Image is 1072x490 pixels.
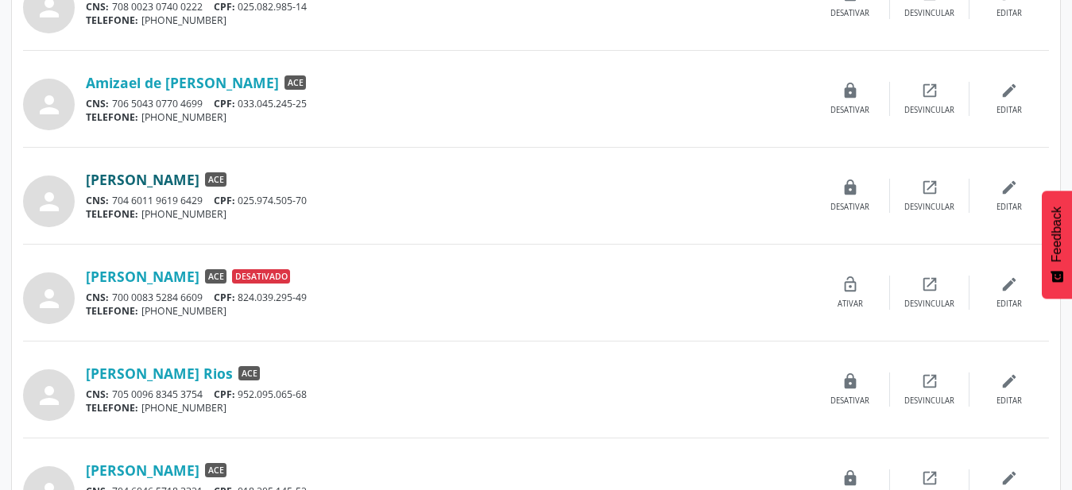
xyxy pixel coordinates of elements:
[86,97,811,110] div: 706 5043 0770 4699 033.045.245-25
[35,381,64,410] i: person
[86,401,138,415] span: TELEFONE:
[86,97,109,110] span: CNS:
[214,291,235,304] span: CPF:
[830,8,869,19] div: Desativar
[1050,206,1064,262] span: Feedback
[284,75,306,90] span: ACE
[830,395,869,407] div: Desativar
[86,14,811,27] div: [PHONE_NUMBER]
[214,388,235,401] span: CPF:
[86,194,811,207] div: 704 6011 9619 6429 025.974.505-70
[86,110,811,124] div: [PHONE_NUMBER]
[997,105,1022,116] div: Editar
[997,395,1022,407] div: Editar
[238,366,260,380] span: ACE
[205,463,226,477] span: ACE
[904,105,954,116] div: Desvincular
[842,179,859,196] i: lock
[35,91,64,119] i: person
[86,14,138,27] span: TELEFONE:
[997,202,1022,213] div: Editar
[838,299,863,310] div: Ativar
[842,82,859,99] i: lock
[904,8,954,19] div: Desvincular
[86,74,279,91] a: Amizael de [PERSON_NAME]
[86,194,109,207] span: CNS:
[86,304,811,318] div: [PHONE_NUMBER]
[86,365,233,382] a: [PERSON_NAME] Rios
[904,202,954,213] div: Desvincular
[86,461,199,479] a: [PERSON_NAME]
[214,194,235,207] span: CPF:
[86,291,109,304] span: CNS:
[997,299,1022,310] div: Editar
[830,105,869,116] div: Desativar
[904,395,954,407] div: Desvincular
[86,207,811,221] div: [PHONE_NUMBER]
[921,82,938,99] i: open_in_new
[232,269,290,284] span: Desativado
[842,469,859,487] i: lock
[1000,469,1018,487] i: edit
[205,172,226,187] span: ACE
[86,401,811,415] div: [PHONE_NUMBER]
[921,372,938,390] i: open_in_new
[921,469,938,487] i: open_in_new
[830,202,869,213] div: Desativar
[205,269,226,284] span: ACE
[35,187,64,216] i: person
[86,291,811,304] div: 700 0083 5284 6609 824.039.295-49
[1000,179,1018,196] i: edit
[86,268,199,285] a: [PERSON_NAME]
[86,388,811,401] div: 705 0096 8345 3754 952.095.065-68
[1000,82,1018,99] i: edit
[86,110,138,124] span: TELEFONE:
[842,276,859,293] i: lock_open
[214,97,235,110] span: CPF:
[997,8,1022,19] div: Editar
[921,179,938,196] i: open_in_new
[921,276,938,293] i: open_in_new
[1000,372,1018,390] i: edit
[842,372,859,390] i: lock
[35,284,64,313] i: person
[86,207,138,221] span: TELEFONE:
[86,304,138,318] span: TELEFONE:
[86,171,199,188] a: [PERSON_NAME]
[904,299,954,310] div: Desvincular
[1042,191,1072,299] button: Feedback - Mostrar pesquisa
[1000,276,1018,293] i: edit
[86,388,109,401] span: CNS:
